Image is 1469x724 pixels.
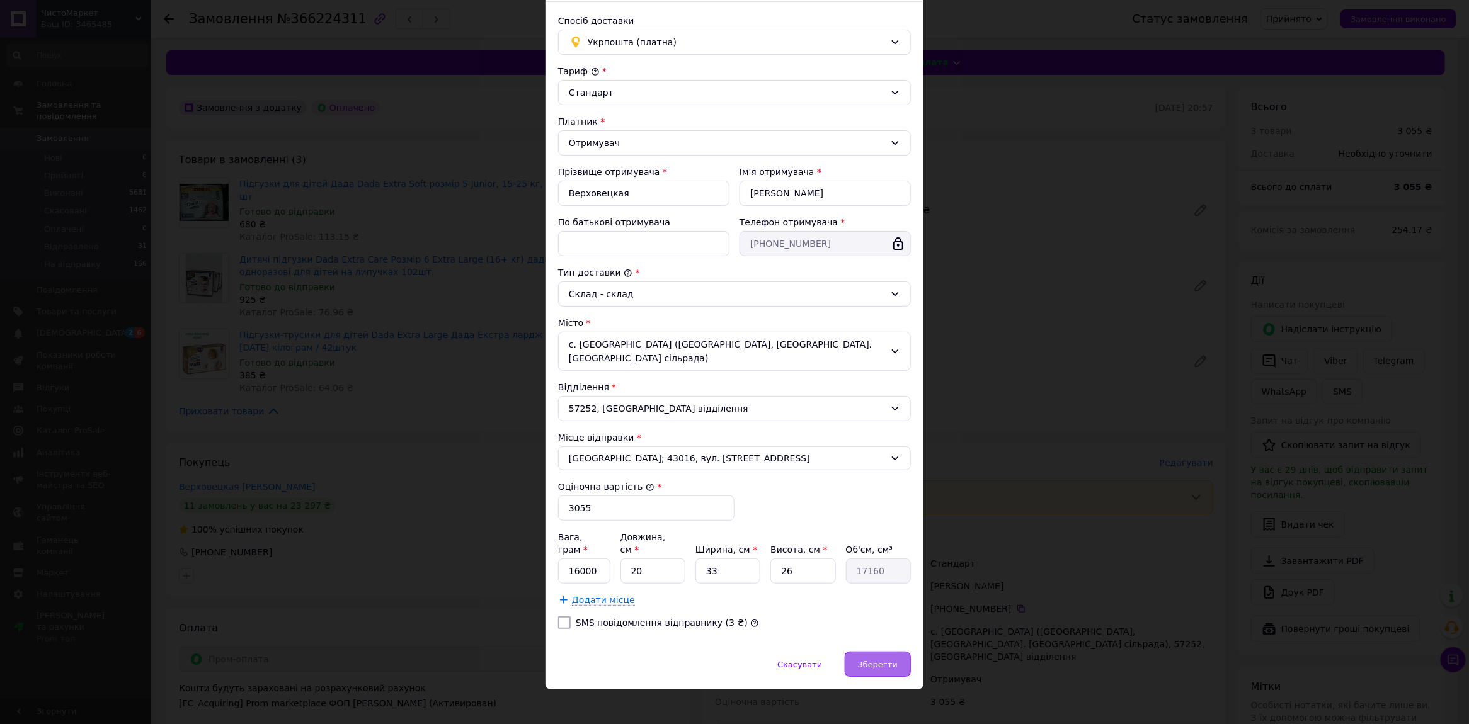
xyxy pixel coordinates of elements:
[846,543,911,556] div: Об'єм, см³
[572,595,635,606] span: Додати місце
[558,532,588,555] label: Вага, грам
[576,618,748,628] label: SMS повідомлення відправнику (3 ₴)
[569,287,885,301] div: Склад - склад
[558,381,911,393] div: Відділення
[770,545,827,555] label: Висота, см
[740,217,838,227] label: Телефон отримувача
[558,332,911,371] div: с. [GEOGRAPHIC_DATA] ([GEOGRAPHIC_DATA], [GEOGRAPHIC_DATA]. [GEOGRAPHIC_DATA] сільрада)
[858,660,898,669] span: Зберегти
[558,14,911,27] div: Спосіб доставки
[558,266,911,279] div: Тип доставки
[569,452,885,465] span: [GEOGRAPHIC_DATA]; 43016, вул. [STREET_ADDRESS]
[740,231,911,256] input: +380
[740,167,815,177] label: Ім'я отримувача
[558,65,911,77] div: Тариф
[569,86,885,99] div: Стандарт
[777,660,822,669] span: Скасувати
[558,115,911,128] div: Платник
[558,482,654,492] label: Оціночна вартість
[558,431,911,444] div: Місце відправки
[558,217,670,227] label: По батькові отримувача
[569,136,885,150] div: Отримувач
[558,167,660,177] label: Прізвище отримувача
[695,545,757,555] label: Ширина, см
[620,532,666,555] label: Довжина, см
[558,396,911,421] div: 57252, [GEOGRAPHIC_DATA] відділення
[558,317,911,329] div: Місто
[588,35,885,49] span: Укрпошта (платна)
